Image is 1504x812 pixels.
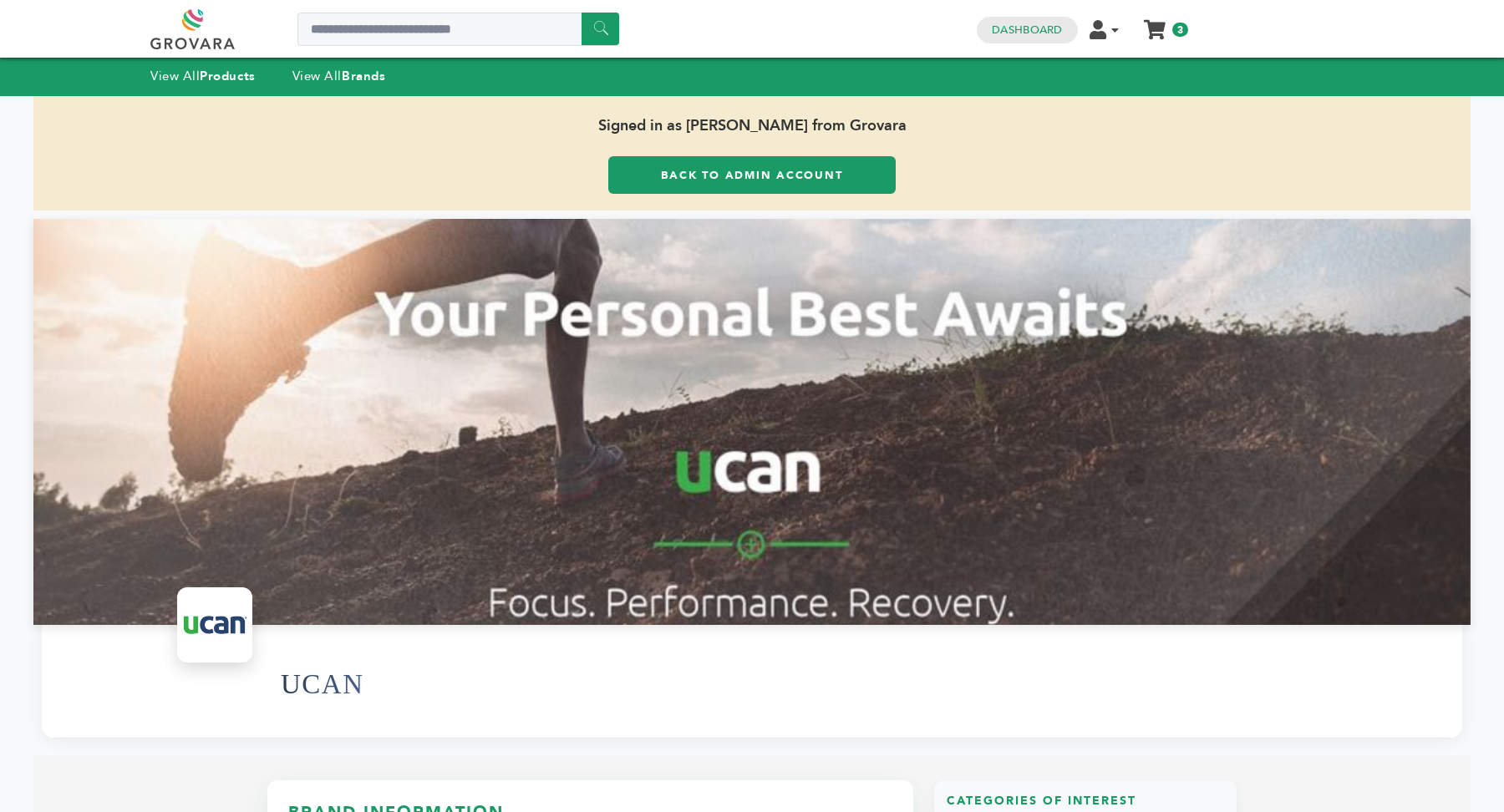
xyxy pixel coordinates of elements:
h1: UCAN [281,643,364,725]
img: UCAN Logo [181,591,248,658]
a: Back to Admin Account [608,156,896,194]
strong: Products [200,68,255,84]
a: Dashboard [992,23,1062,38]
span: Signed in as [PERSON_NAME] from Grovara [33,96,1471,156]
a: My Cart [1146,15,1165,33]
input: Search a product or brand... [297,13,619,46]
a: View AllBrands [292,68,386,84]
strong: Brands [342,68,385,84]
span: 3 [1172,23,1188,37]
a: View AllProducts [150,68,256,84]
